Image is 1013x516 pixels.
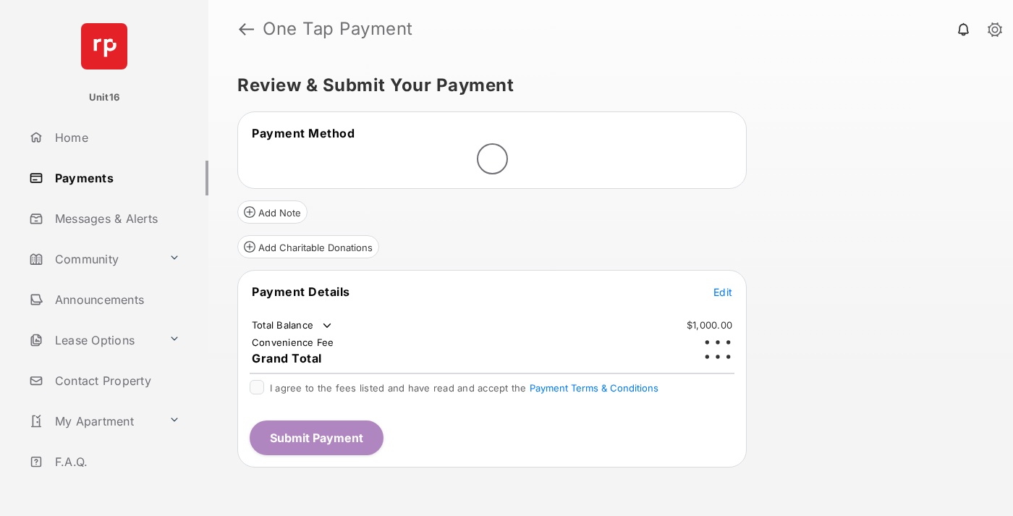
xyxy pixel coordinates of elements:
[23,242,163,276] a: Community
[270,382,658,394] span: I agree to the fees listed and have read and accept the
[23,161,208,195] a: Payments
[23,323,163,358] a: Lease Options
[23,444,208,479] a: F.A.Q.
[23,363,208,398] a: Contact Property
[237,77,972,94] h5: Review & Submit Your Payment
[530,382,658,394] button: I agree to the fees listed and have read and accept the
[23,201,208,236] a: Messages & Alerts
[23,282,208,317] a: Announcements
[251,336,335,349] td: Convenience Fee
[686,318,733,331] td: $1,000.00
[252,284,350,299] span: Payment Details
[252,351,322,365] span: Grand Total
[89,90,120,105] p: Unit16
[713,284,732,299] button: Edit
[237,235,379,258] button: Add Charitable Donations
[252,126,355,140] span: Payment Method
[251,318,334,333] td: Total Balance
[237,200,308,224] button: Add Note
[23,120,208,155] a: Home
[250,420,383,455] button: Submit Payment
[263,20,413,38] strong: One Tap Payment
[23,404,163,439] a: My Apartment
[713,286,732,298] span: Edit
[81,23,127,69] img: svg+xml;base64,PHN2ZyB4bWxucz0iaHR0cDovL3d3dy53My5vcmcvMjAwMC9zdmciIHdpZHRoPSI2NCIgaGVpZ2h0PSI2NC...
